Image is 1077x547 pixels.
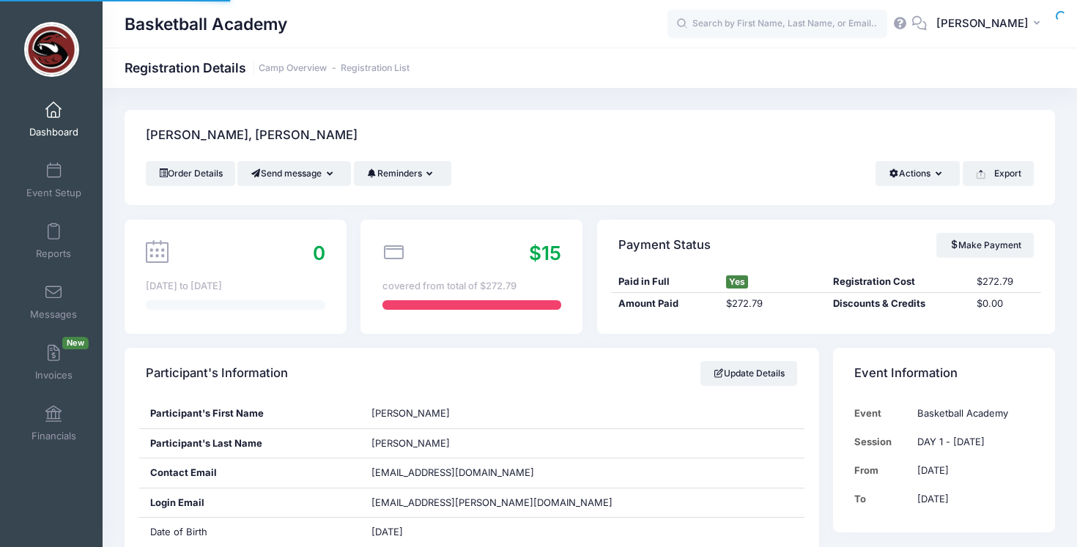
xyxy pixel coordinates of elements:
td: From [854,456,910,485]
div: Date of Birth [139,518,361,547]
div: Discounts & Credits [826,297,969,311]
div: [DATE] to [DATE] [146,279,325,294]
h1: Registration Details [125,60,410,75]
div: Contact Email [139,458,361,488]
a: Messages [19,276,89,327]
span: New [62,337,89,349]
span: [PERSON_NAME] [936,15,1029,31]
a: Financials [19,398,89,449]
div: covered from total of $272.79 [382,279,561,294]
td: [DATE] [911,456,1034,485]
span: Event Setup [26,187,81,199]
div: Paid in Full [611,275,719,289]
div: Login Email [139,488,361,518]
a: InvoicesNew [19,337,89,388]
div: Participant's First Name [139,399,361,428]
h4: Participant's Information [146,353,288,395]
img: Basketball Academy [24,22,79,77]
button: [PERSON_NAME] [927,7,1055,41]
h4: [PERSON_NAME], [PERSON_NAME] [146,115,358,157]
td: DAY 1 - [DATE] [911,428,1034,456]
span: Financials [32,430,76,442]
td: Session [854,428,910,456]
td: Basketball Academy [911,399,1034,428]
span: [PERSON_NAME] [371,437,450,449]
h4: Event Information [854,353,958,395]
h4: Payment Status [618,224,711,266]
span: Messages [30,308,77,321]
span: Dashboard [29,126,78,138]
span: $15 [529,242,561,264]
div: $0.00 [969,297,1041,311]
button: Reminders [354,161,451,186]
a: Update Details [700,361,798,386]
span: Reports [36,248,71,260]
span: [DATE] [371,526,403,537]
div: Registration Cost [826,275,969,289]
div: $272.79 [719,297,826,311]
a: Dashboard [19,94,89,145]
span: Yes [726,275,748,289]
a: Event Setup [19,155,89,206]
div: Amount Paid [611,297,719,311]
a: Order Details [146,161,235,186]
span: [EMAIL_ADDRESS][PERSON_NAME][DOMAIN_NAME] [371,496,612,510]
button: Actions [876,161,960,186]
span: 0 [313,242,325,264]
button: Export [963,161,1034,186]
span: [EMAIL_ADDRESS][DOMAIN_NAME] [371,466,534,478]
span: Invoices [35,369,73,382]
a: Reports [19,215,89,267]
h1: Basketball Academy [125,7,287,41]
div: Participant's Last Name [139,429,361,458]
div: $272.79 [969,275,1041,289]
td: [DATE] [911,485,1034,513]
a: Make Payment [936,233,1034,258]
input: Search by First Name, Last Name, or Email... [667,10,887,39]
span: [PERSON_NAME] [371,407,450,419]
a: Registration List [341,63,410,74]
a: Camp Overview [259,63,327,74]
td: Event [854,399,910,428]
td: To [854,485,910,513]
button: Send message [237,161,351,186]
